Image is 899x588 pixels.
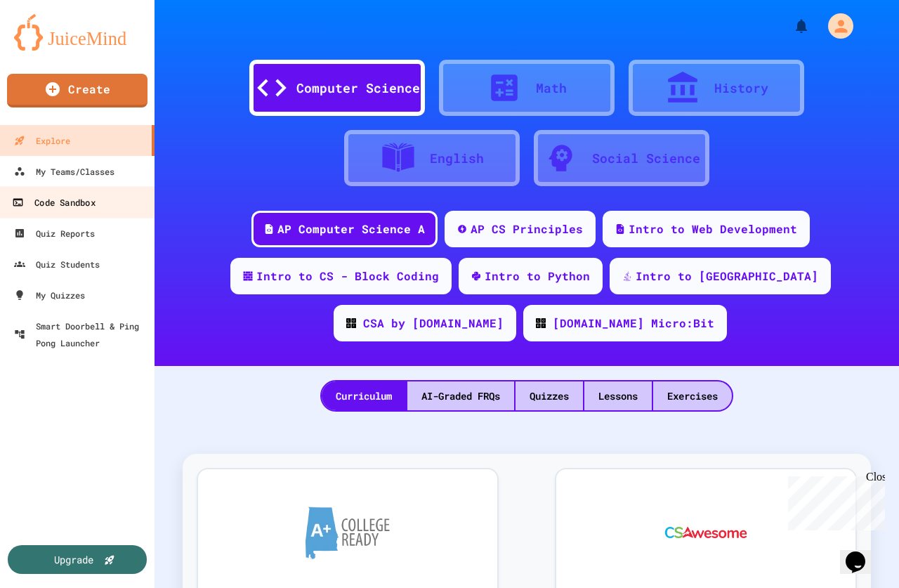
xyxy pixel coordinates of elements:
div: Smart Doorbell & Ping Pong Launcher [14,318,149,351]
div: My Account [813,10,857,42]
iframe: chat widget [782,471,885,530]
div: My Teams/Classes [14,163,114,180]
div: Math [536,79,567,98]
img: A+ College Ready [306,507,390,559]
div: Intro to Web Development [629,221,797,237]
div: Upgrade [54,552,93,567]
div: Quizzes [516,381,583,410]
div: Lessons [584,381,652,410]
div: [DOMAIN_NAME] Micro:Bit [553,315,714,332]
div: My Notifications [767,14,813,38]
img: CS Awesome [651,490,761,575]
div: Computer Science [296,79,420,98]
div: History [714,79,768,98]
div: AP CS Principles [471,221,583,237]
img: logo-orange.svg [14,14,140,51]
div: Code Sandbox [12,194,95,211]
div: Curriculum [322,381,406,410]
div: Explore [14,132,70,149]
div: Social Science [592,149,700,168]
div: Intro to CS - Block Coding [256,268,439,285]
div: Intro to [GEOGRAPHIC_DATA] [636,268,818,285]
div: Exercises [653,381,732,410]
img: CODE_logo_RGB.png [346,318,356,328]
div: Intro to Python [485,268,590,285]
img: CODE_logo_RGB.png [536,318,546,328]
div: AP Computer Science A [277,221,425,237]
div: Quiz Reports [14,225,95,242]
div: AI-Graded FRQs [407,381,514,410]
div: My Quizzes [14,287,85,303]
div: CSA by [DOMAIN_NAME] [363,315,504,332]
div: English [430,149,484,168]
a: Create [7,74,147,107]
div: Chat with us now!Close [6,6,97,89]
div: Quiz Students [14,256,100,273]
iframe: chat widget [840,532,885,574]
